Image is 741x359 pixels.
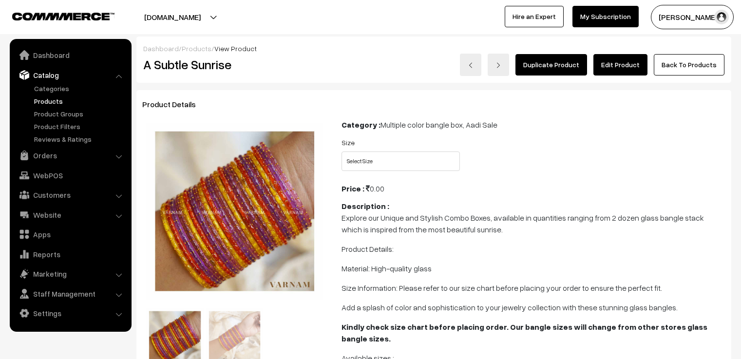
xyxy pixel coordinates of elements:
[342,212,725,235] p: Explore our Unique and Stylish Combo Boxes, available in quantities ranging from 2 dozen glass ba...
[342,119,725,131] div: Multiple color bangle box, Aadi Sale
[505,6,564,27] a: Hire an Expert
[12,265,128,283] a: Marketing
[342,137,355,148] label: Size
[342,120,380,130] b: Category :
[32,109,128,119] a: Product Groups
[342,243,725,255] p: Product Details:
[12,226,128,243] a: Apps
[12,285,128,302] a: Staff Management
[32,121,128,132] a: Product Filters
[495,62,501,68] img: right-arrow.png
[468,62,474,68] img: left-arrow.png
[12,246,128,263] a: Reports
[12,206,128,224] a: Website
[572,6,639,27] a: My Subscription
[12,66,128,84] a: Catalog
[12,304,128,322] a: Settings
[32,83,128,94] a: Categories
[143,43,724,54] div: / /
[143,44,179,53] a: Dashboard
[12,10,97,21] a: COMMMERCE
[342,201,389,211] b: Description :
[342,263,725,274] p: Material: High-quality glass
[12,167,128,184] a: WebPOS
[515,54,587,76] a: Duplicate Product
[342,302,725,313] p: Add a splash of color and sophistication to your jewelry collection with these stunning glass ban...
[142,99,208,109] span: Product Details
[32,134,128,144] a: Reviews & Ratings
[12,186,128,204] a: Customers
[651,5,734,29] button: [PERSON_NAME] C
[32,96,128,106] a: Products
[12,147,128,164] a: Orders
[146,123,323,300] img: 173486640292582.jpg
[714,10,729,24] img: user
[12,46,128,64] a: Dashboard
[342,282,725,294] p: Size Information: Please refer to our size chart before placing your order to ensure the perfect ...
[214,44,257,53] span: View Product
[12,13,114,20] img: COMMMERCE
[110,5,235,29] button: [DOMAIN_NAME]
[182,44,211,53] a: Products
[342,322,707,343] b: Kindly check size chart before placing order. Our bangle sizes will change from other stores glas...
[593,54,647,76] a: Edit Product
[654,54,724,76] a: Back To Products
[342,184,364,193] b: Price :
[143,57,327,72] h2: A Subtle Sunrise
[342,183,725,194] div: 0.00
